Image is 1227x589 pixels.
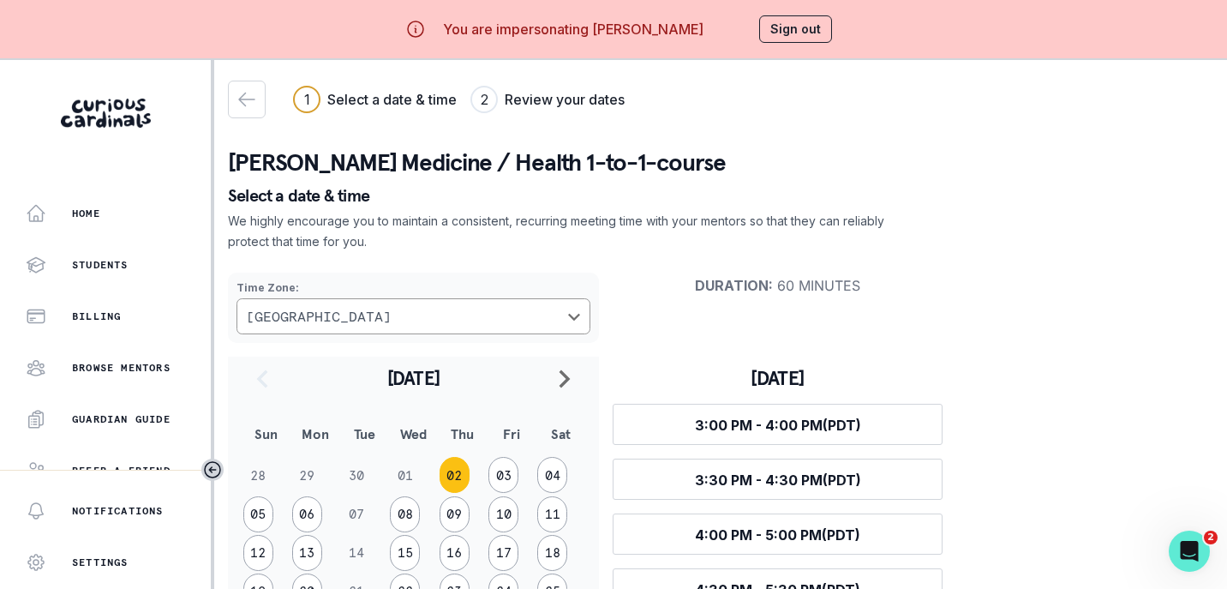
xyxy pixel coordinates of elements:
p: Refer a friend [72,464,171,478]
p: Guardian Guide [72,412,171,426]
p: 60 minutes [613,277,943,294]
button: 03 [488,457,518,493]
button: 08 [390,496,420,532]
p: [PERSON_NAME] Medicine / Health 1-to-1-course [228,146,1213,180]
button: 06 [292,496,322,532]
th: Fri [487,412,536,456]
p: Browse Mentors [72,361,171,375]
button: 3:00 PM - 4:00 PM(PDT) [613,404,943,445]
p: Billing [72,310,121,323]
button: 4:00 PM - 5:00 PM(PDT) [613,514,943,555]
div: Progress [293,86,625,113]
button: Toggle sidebar [201,459,224,481]
button: 13 [292,535,322,571]
button: 09 [440,496,470,532]
iframe: Intercom live chat [1169,531,1210,572]
button: 04 [537,457,567,493]
button: Choose a timezone [236,298,590,334]
th: Sat [536,412,585,456]
button: 16 [440,535,470,571]
p: Notifications [72,504,164,518]
span: 4:00 PM - 5:00 PM (PDT) [695,526,860,544]
th: Thu [438,412,487,456]
p: Select a date & time [228,187,1213,204]
p: You are impersonating [PERSON_NAME] [443,19,703,39]
p: Settings [72,556,129,569]
p: Home [72,207,100,220]
th: Tue [340,412,389,456]
img: Curious Cardinals Logo [61,99,151,128]
button: 10 [488,496,518,532]
div: 1 [304,89,310,110]
button: 3:30 PM - 4:30 PM(PDT) [613,459,943,500]
button: 15 [390,535,420,571]
h2: [DATE] [283,366,544,390]
p: We highly encourage you to maintain a consistent, recurring meeting time with your mentors so tha... [228,211,886,252]
th: Wed [389,412,438,456]
th: Mon [290,412,339,456]
h3: Select a date & time [327,89,457,110]
span: 2 [1204,531,1218,544]
h3: Review your dates [505,89,625,110]
button: navigate to next month [544,357,585,400]
strong: Time Zone : [236,281,299,294]
button: 02 [440,457,470,493]
div: 2 [481,89,488,110]
th: Sun [242,412,290,456]
p: Students [72,258,129,272]
button: 17 [488,535,518,571]
span: 3:30 PM - 4:30 PM (PDT) [695,472,861,489]
strong: Duration : [695,277,773,294]
h3: [DATE] [613,366,943,390]
button: Sign out [759,15,832,43]
button: 12 [243,535,273,571]
span: 3:00 PM - 4:00 PM (PDT) [695,417,861,434]
button: 05 [243,496,273,532]
button: 18 [537,535,567,571]
button: 11 [537,496,567,532]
